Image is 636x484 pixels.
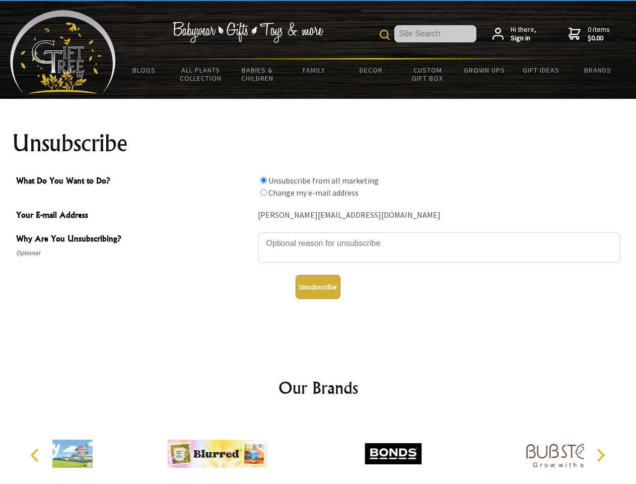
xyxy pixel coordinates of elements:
button: Previous [25,444,47,466]
label: Unsubscribe from all marketing [268,175,379,186]
a: BLOGS [116,59,173,81]
span: 0 items [588,25,610,43]
div: [PERSON_NAME][EMAIL_ADDRESS][DOMAIN_NAME] [258,208,620,223]
span: Optional [16,247,253,259]
span: Hi there, [511,25,536,43]
span: Your E-mail Address [16,209,253,223]
span: Why Are You Unsubscribing? [16,232,253,247]
a: All Plants Collection [173,59,230,89]
input: Site Search [394,25,476,42]
input: What Do You Want to Do? [260,177,267,184]
strong: Sign in [511,34,536,43]
a: Babies & Children [229,59,286,89]
h1: Unsubscribe [12,131,624,155]
textarea: Why Are You Unsubscribing? [258,232,620,263]
h2: Our Brands [20,376,616,400]
a: 0 items$0.00 [569,25,610,43]
button: Next [589,444,611,466]
strong: $0.00 [588,34,610,43]
span: What Do You Want to Do? [16,174,253,189]
a: Hi there,Sign in [492,25,536,43]
img: product search [380,30,390,40]
a: Family [286,59,343,81]
a: Gift Ideas [513,59,570,81]
img: Babyware - Gifts - Toys and more... [10,10,116,94]
a: Custom Gift Box [399,59,456,89]
img: Babywear - Gifts - Toys & more [172,22,323,43]
input: What Do You Want to Do? [260,189,267,196]
a: Grown Ups [456,59,513,81]
a: Decor [342,59,399,81]
a: Brands [570,59,626,81]
button: Unsubscribe [296,275,340,299]
label: Change my e-mail address [268,188,359,198]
